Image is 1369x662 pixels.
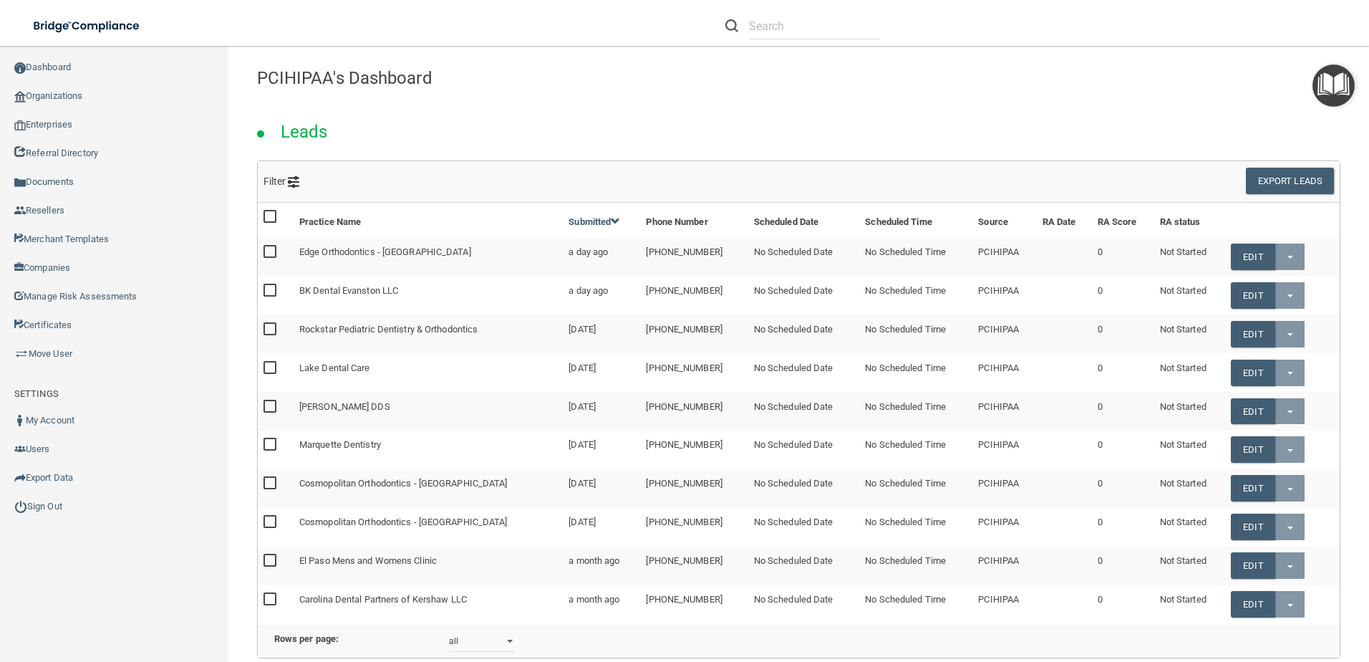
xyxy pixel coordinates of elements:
td: Not Started [1154,431,1226,469]
td: 0 [1092,315,1154,353]
h2: Leads [266,112,342,152]
td: a day ago [563,237,640,276]
b: Rows per page: [274,633,339,644]
td: 0 [1092,392,1154,431]
td: PCIHIPAA [972,237,1036,276]
td: 0 [1092,353,1154,392]
td: [PHONE_NUMBER] [640,237,748,276]
td: [DATE] [563,353,640,392]
td: PCIHIPAA [972,469,1036,508]
td: 0 [1092,469,1154,508]
img: icon-filter@2x.21656d0b.png [288,176,299,188]
td: a day ago [563,276,640,315]
td: [PHONE_NUMBER] [640,276,748,315]
a: Edit [1231,244,1274,270]
td: 0 [1092,431,1154,469]
th: Scheduled Date [748,203,860,237]
td: Not Started [1154,353,1226,392]
img: icon-users.e205127d.png [14,443,26,455]
td: Not Started [1154,276,1226,315]
th: RA Score [1092,203,1154,237]
td: 0 [1092,585,1154,623]
a: Edit [1231,591,1274,618]
td: [PERSON_NAME] DDS [294,392,563,431]
td: Not Started [1154,315,1226,353]
td: a month ago [563,585,640,623]
td: PCIHIPAA [972,315,1036,353]
td: [PHONE_NUMBER] [640,315,748,353]
img: briefcase.64adab9b.png [14,347,29,361]
img: ic_user_dark.df1a06c3.png [14,415,26,426]
th: RA status [1154,203,1226,237]
td: Not Started [1154,508,1226,547]
td: No Scheduled Time [859,585,972,623]
td: No Scheduled Date [748,392,860,431]
button: Open Resource Center [1312,64,1355,107]
td: No Scheduled Date [748,276,860,315]
td: PCIHIPAA [972,431,1036,469]
td: No Scheduled Time [859,469,972,508]
td: a month ago [563,547,640,585]
td: No Scheduled Time [859,547,972,585]
td: No Scheduled Date [748,547,860,585]
td: [PHONE_NUMBER] [640,508,748,547]
td: [PHONE_NUMBER] [640,431,748,469]
td: Marquette Dentistry [294,431,563,469]
td: Not Started [1154,237,1226,276]
img: icon-documents.8dae5593.png [14,177,26,188]
td: PCIHIPAA [972,547,1036,585]
h4: PCIHIPAA's Dashboard [257,69,1340,87]
td: [DATE] [563,315,640,353]
button: Export Leads [1246,168,1334,194]
input: Search [749,13,880,39]
td: Not Started [1154,392,1226,431]
td: No Scheduled Time [859,392,972,431]
td: PCIHIPAA [972,353,1036,392]
a: Edit [1231,282,1274,309]
a: Edit [1231,514,1274,540]
td: [PHONE_NUMBER] [640,392,748,431]
td: Not Started [1154,469,1226,508]
td: [DATE] [563,508,640,547]
td: No Scheduled Date [748,237,860,276]
td: No Scheduled Date [748,585,860,623]
td: 0 [1092,547,1154,585]
img: enterprise.0d942306.png [14,120,26,130]
label: SETTINGS [14,385,59,403]
a: Submitted [569,216,620,227]
td: Rockstar Pediatric Dentistry & Orthodontics [294,315,563,353]
td: [DATE] [563,392,640,431]
td: No Scheduled Time [859,237,972,276]
td: Lake Dental Care [294,353,563,392]
th: RA Date [1037,203,1092,237]
td: [DATE] [563,431,640,469]
td: PCIHIPAA [972,585,1036,623]
th: Practice Name [294,203,563,237]
img: organization-icon.f8decf85.png [14,91,26,102]
td: PCIHIPAA [972,276,1036,315]
a: Edit [1231,398,1274,425]
td: No Scheduled Date [748,508,860,547]
td: Carolina Dental Partners of Kershaw LLC [294,585,563,623]
a: Edit [1231,360,1274,386]
a: Edit [1231,552,1274,579]
td: No Scheduled Time [859,315,972,353]
td: No Scheduled Date [748,353,860,392]
td: [PHONE_NUMBER] [640,469,748,508]
td: PCIHIPAA [972,508,1036,547]
a: Edit [1231,436,1274,463]
a: Edit [1231,321,1274,347]
td: No Scheduled Time [859,508,972,547]
td: No Scheduled Time [859,276,972,315]
td: 0 [1092,508,1154,547]
td: [PHONE_NUMBER] [640,547,748,585]
td: Edge Orthodontics - [GEOGRAPHIC_DATA] [294,237,563,276]
td: Cosmopolitan Orthodontics - [GEOGRAPHIC_DATA] [294,508,563,547]
td: [PHONE_NUMBER] [640,585,748,623]
img: ic_reseller.de258add.png [14,205,26,216]
img: ic_power_dark.7ecde6b1.png [14,500,27,513]
td: [DATE] [563,469,640,508]
td: PCIHIPAA [972,392,1036,431]
td: No Scheduled Time [859,431,972,469]
img: ic_dashboard_dark.d01f4a41.png [14,62,26,74]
